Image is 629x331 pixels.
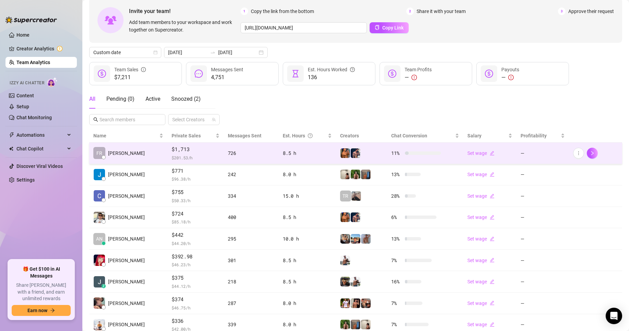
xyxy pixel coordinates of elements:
[516,185,569,207] td: —
[228,213,275,221] div: 400
[336,129,387,143] th: Creators
[351,170,360,179] img: Nathaniel
[283,299,332,307] div: 8.0 h
[283,235,332,243] div: 10.0 h
[558,8,566,15] span: 3
[93,47,157,58] span: Custom date
[93,132,158,139] span: Name
[485,70,493,78] span: dollar-circle
[361,234,371,244] img: Joey
[342,192,348,200] span: TR
[16,130,65,140] span: Automations
[228,149,275,157] div: 726
[391,149,402,157] span: 11 %
[467,150,494,156] a: Set wageedit
[16,177,35,183] a: Settings
[171,96,201,102] span: Snoozed ( 2 )
[94,190,105,201] img: Charmaine Javil…
[361,320,371,329] img: Ralphy
[89,129,167,143] th: Name
[108,213,145,221] span: [PERSON_NAME]
[391,321,402,328] span: 7 %
[114,66,146,73] div: Team Sales
[340,298,350,308] img: Hector
[153,50,158,54] span: calendar
[98,70,106,78] span: dollar-circle
[211,73,243,82] span: 4,751
[391,235,402,243] span: 13 %
[89,95,95,103] div: All
[308,132,313,139] span: question-circle
[108,192,145,200] span: [PERSON_NAME]
[172,175,220,182] span: $ 96.38 /h
[283,149,332,157] div: 8.5 h
[228,192,275,200] div: 334
[351,320,360,329] img: Wayne
[212,118,216,122] span: team
[516,143,569,164] td: —
[350,66,355,73] span: question-circle
[50,308,55,313] span: arrow-right
[211,67,243,72] span: Messages Sent
[228,235,275,243] div: 295
[467,193,494,199] a: Set wageedit
[516,293,569,314] td: —
[94,319,105,330] img: Jayson Roa
[228,321,275,328] div: 339
[490,172,494,177] span: edit
[382,25,404,30] span: Copy Link
[228,257,275,264] div: 301
[388,70,396,78] span: dollar-circle
[391,278,402,285] span: 16 %
[16,43,71,54] a: Creator Analytics exclamation-circle
[94,297,105,309] img: Regine Ore
[172,197,220,204] span: $ 50.33 /h
[172,145,220,154] span: $1,713
[521,133,547,138] span: Profitability
[172,304,220,311] span: $ 46.75 /h
[467,258,494,263] a: Set wageedit
[351,298,360,308] img: Zach
[172,317,220,325] span: $336
[351,191,361,201] img: LC
[16,32,30,38] a: Home
[172,218,220,225] span: $ 85.18 /h
[172,253,220,261] span: $392.98
[283,171,332,178] div: 8.0 h
[108,278,145,285] span: [PERSON_NAME]
[568,8,614,15] span: Approve their request
[490,215,494,220] span: edit
[391,171,402,178] span: 13 %
[576,151,581,156] span: more
[94,212,105,223] img: Rick Gino Tarce…
[5,16,57,23] img: logo-BBDzfeDw.svg
[340,212,350,222] img: JG
[391,299,402,307] span: 7 %
[308,66,355,73] div: Est. Hours Worked
[375,25,380,30] span: copy
[516,271,569,293] td: —
[16,104,29,109] a: Setup
[405,67,432,72] span: Team Profits
[210,50,216,55] span: swap-right
[228,278,275,285] div: 218
[351,277,360,286] img: JUSTIN
[351,148,360,158] img: Axel
[172,295,220,304] span: $374
[172,133,201,138] span: Private Sales
[391,192,402,200] span: 28 %
[370,22,409,33] button: Copy Link
[351,234,360,244] img: Zach
[340,170,350,179] img: Ralphy
[10,80,44,86] span: Izzy AI Chatter
[172,167,220,175] span: $771
[516,164,569,186] td: —
[172,210,220,218] span: $724
[361,298,371,308] img: Osvaldo
[516,228,569,250] td: —
[361,170,371,179] img: Wayne
[501,73,519,82] div: —
[467,172,494,177] a: Set wageedit
[508,75,514,80] span: exclamation-circle
[340,320,350,329] img: Nathaniel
